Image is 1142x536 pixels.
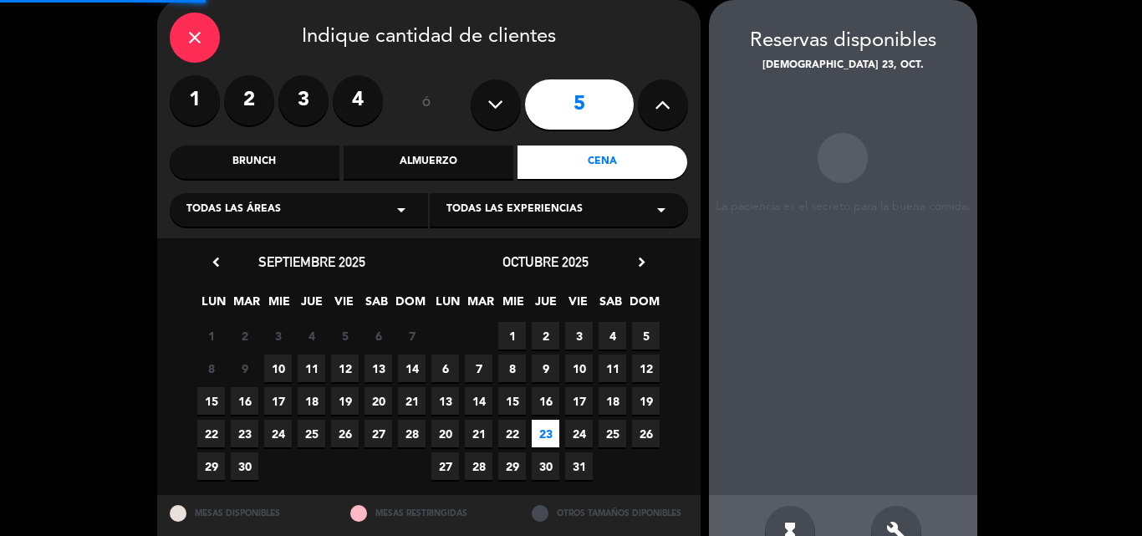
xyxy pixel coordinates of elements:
[264,387,292,415] span: 17
[597,292,625,319] span: SAB
[565,322,593,350] span: 3
[630,292,657,319] span: DOM
[431,420,459,447] span: 20
[338,495,519,531] div: MESAS RESTRINGIDAS
[330,292,358,319] span: VIE
[709,200,977,214] div: La paciencia es el secreto para la buena comida.
[398,322,426,350] span: 7
[365,355,392,382] span: 13
[186,202,281,218] span: Todas las áreas
[651,200,671,220] i: arrow_drop_down
[431,452,459,480] span: 27
[709,25,977,58] div: Reservas disponibles
[431,355,459,382] span: 6
[231,355,258,382] span: 9
[333,75,383,125] label: 4
[565,387,593,415] span: 17
[391,200,411,220] i: arrow_drop_down
[532,420,559,447] span: 23
[519,495,701,531] div: OTROS TAMAÑOS DIPONIBLES
[431,387,459,415] span: 13
[197,452,225,480] span: 29
[466,292,494,319] span: MAR
[498,452,526,480] span: 29
[157,495,339,531] div: MESAS DISPONIBLES
[298,355,325,382] span: 11
[197,387,225,415] span: 15
[446,202,583,218] span: Todas las experiencias
[264,355,292,382] span: 10
[502,253,589,270] span: octubre 2025
[365,420,392,447] span: 27
[231,452,258,480] span: 30
[363,292,390,319] span: SAB
[231,420,258,447] span: 23
[434,292,461,319] span: LUN
[398,355,426,382] span: 14
[170,145,339,179] div: Brunch
[298,387,325,415] span: 18
[465,387,492,415] span: 14
[365,322,392,350] span: 6
[197,322,225,350] span: 1
[632,322,660,350] span: 5
[265,292,293,319] span: MIE
[365,387,392,415] span: 20
[498,420,526,447] span: 22
[344,145,513,179] div: Almuerzo
[532,387,559,415] span: 16
[632,355,660,382] span: 12
[632,420,660,447] span: 26
[170,13,688,63] div: Indique cantidad de clientes
[395,292,423,319] span: DOM
[565,420,593,447] span: 24
[633,253,650,271] i: chevron_right
[207,253,225,271] i: chevron_left
[264,322,292,350] span: 3
[331,420,359,447] span: 26
[185,28,205,48] i: close
[599,322,626,350] span: 4
[224,75,274,125] label: 2
[517,145,687,179] div: Cena
[200,292,227,319] span: LUN
[632,387,660,415] span: 19
[278,75,329,125] label: 3
[398,420,426,447] span: 28
[400,75,454,134] div: ó
[197,420,225,447] span: 22
[465,420,492,447] span: 21
[231,387,258,415] span: 16
[599,420,626,447] span: 25
[564,292,592,319] span: VIE
[498,355,526,382] span: 8
[298,292,325,319] span: JUE
[331,355,359,382] span: 12
[465,452,492,480] span: 28
[298,420,325,447] span: 25
[532,355,559,382] span: 9
[709,58,977,74] div: [DEMOGRAPHIC_DATA] 23, oct.
[197,355,225,382] span: 8
[532,322,559,350] span: 2
[232,292,260,319] span: MAR
[170,75,220,125] label: 1
[498,387,526,415] span: 15
[498,322,526,350] span: 1
[465,355,492,382] span: 7
[264,420,292,447] span: 24
[331,387,359,415] span: 19
[599,355,626,382] span: 11
[298,322,325,350] span: 4
[599,387,626,415] span: 18
[331,322,359,350] span: 5
[565,355,593,382] span: 10
[231,322,258,350] span: 2
[532,292,559,319] span: JUE
[532,452,559,480] span: 30
[258,253,365,270] span: septiembre 2025
[565,452,593,480] span: 31
[499,292,527,319] span: MIE
[398,387,426,415] span: 21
